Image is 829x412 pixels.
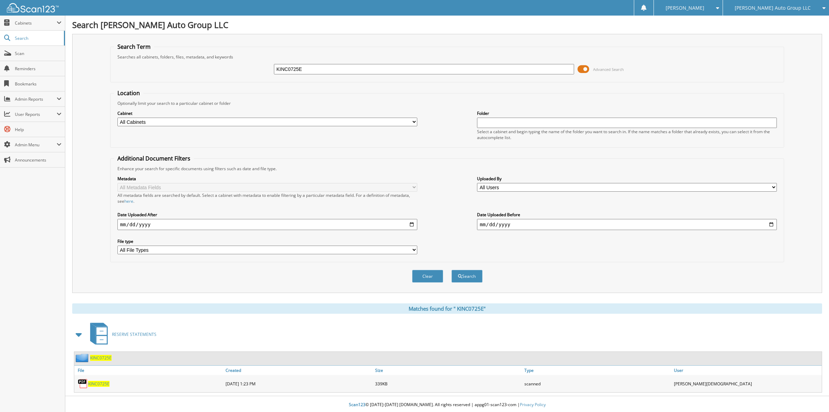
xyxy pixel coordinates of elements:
label: Metadata [117,176,417,182]
label: Date Uploaded Before [477,212,777,218]
label: File type [117,238,417,244]
span: K I N C 0 7 2 5 E [90,355,112,361]
button: Search [451,270,483,283]
span: Scan [15,51,61,56]
label: Folder [477,110,777,116]
span: Announcements [15,157,61,163]
div: Optionally limit your search to a particular cabinet or folder [114,100,781,106]
legend: Location [114,89,143,97]
span: Bookmarks [15,81,61,87]
img: PDF.png [78,378,88,389]
span: [PERSON_NAME] Auto Group LLC [735,6,811,10]
span: User Reports [15,111,57,117]
label: Cabinet [117,110,417,116]
a: File [74,366,224,375]
span: Search [15,35,60,41]
input: start [117,219,417,230]
a: Size [373,366,523,375]
div: Select a cabinet and begin typing the name of the folder you want to search in. If the name match... [477,129,777,140]
h1: Search [PERSON_NAME] Auto Group LLC [72,19,822,30]
div: 339KB [373,377,523,391]
input: end [477,219,777,230]
label: Uploaded By [477,176,777,182]
span: Help [15,127,61,132]
span: K I N C 0 7 2 5 E [88,381,109,387]
span: Admin Menu [15,142,57,148]
div: [DATE] 1:23 PM [224,377,373,391]
a: Created [224,366,373,375]
span: [PERSON_NAME] [666,6,704,10]
span: Admin Reports [15,96,57,102]
legend: Additional Document Filters [114,155,194,162]
span: R E S E R V E S T A T E M E N T S [112,331,156,337]
div: Matches found for " KINC0725E" [72,303,822,314]
div: scanned [523,377,672,391]
div: Searches all cabinets, folders, files, metadata, and keywords [114,54,781,60]
div: All metadata fields are searched by default. Select a cabinet with metadata to enable filtering b... [117,192,417,204]
span: Advanced Search [593,67,624,72]
a: KINC0725E [90,355,112,361]
img: scan123-logo-white.svg [7,3,59,12]
a: KINC0725E [88,381,109,387]
div: [PERSON_NAME][DEMOGRAPHIC_DATA] [672,377,822,391]
legend: Search Term [114,43,154,51]
img: folder2.png [76,354,90,362]
a: Type [523,366,672,375]
button: Clear [412,270,443,283]
a: Privacy Policy [520,402,546,408]
a: User [672,366,822,375]
span: Reminders [15,66,61,72]
div: Enhance your search for specific documents using filters such as date and file type. [114,166,781,172]
a: RESERVE STATEMENTS [86,321,156,348]
label: Date Uploaded After [117,212,417,218]
a: here [124,198,133,204]
span: Scan123 [349,402,365,408]
span: Cabinets [15,20,57,26]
